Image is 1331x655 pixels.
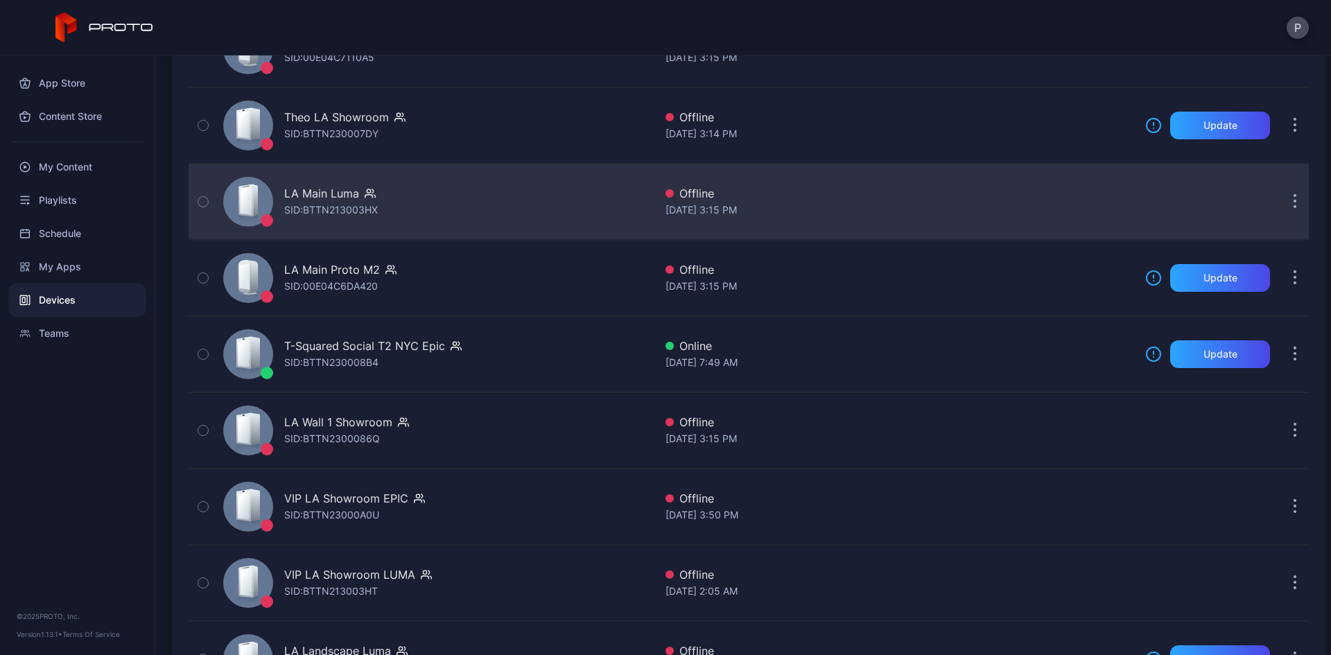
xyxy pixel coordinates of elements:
[8,283,146,317] a: Devices
[62,630,120,638] a: Terms Of Service
[8,100,146,133] a: Content Store
[284,185,359,202] div: LA Main Luma
[665,49,1134,66] div: [DATE] 3:15 PM
[17,630,62,638] span: Version 1.13.1 •
[284,278,378,295] div: SID: 00E04C6DA420
[665,202,1134,218] div: [DATE] 3:15 PM
[1203,120,1237,131] div: Update
[665,109,1134,125] div: Offline
[8,250,146,283] a: My Apps
[284,430,380,447] div: SID: BTTN2300086Q
[665,185,1134,202] div: Offline
[284,354,379,371] div: SID: BTTN230008B4
[1203,349,1237,360] div: Update
[1170,340,1270,368] button: Update
[8,217,146,250] a: Schedule
[8,150,146,184] a: My Content
[665,261,1134,278] div: Offline
[8,317,146,350] a: Teams
[665,430,1134,447] div: [DATE] 3:15 PM
[8,67,146,100] a: App Store
[17,611,138,622] div: © 2025 PROTO, Inc.
[665,354,1134,371] div: [DATE] 7:49 AM
[284,49,374,66] div: SID: 00E04C7110A5
[284,507,379,523] div: SID: BTTN23000A0U
[284,414,392,430] div: LA Wall 1 Showroom
[665,490,1134,507] div: Offline
[665,566,1134,583] div: Offline
[1203,272,1237,283] div: Update
[284,566,415,583] div: VIP LA Showroom LUMA
[284,261,380,278] div: LA Main Proto M2
[665,278,1134,295] div: [DATE] 3:15 PM
[665,507,1134,523] div: [DATE] 3:50 PM
[1287,17,1309,39] button: P
[665,338,1134,354] div: Online
[1170,112,1270,139] button: Update
[665,125,1134,142] div: [DATE] 3:14 PM
[665,583,1134,600] div: [DATE] 2:05 AM
[1170,264,1270,292] button: Update
[284,125,379,142] div: SID: BTTN230007DY
[284,583,378,600] div: SID: BTTN213003HT
[284,109,389,125] div: Theo LA Showroom
[284,338,445,354] div: T-Squared Social T2 NYC Epic
[284,202,378,218] div: SID: BTTN213003HX
[284,490,408,507] div: VIP LA Showroom EPIC
[665,414,1134,430] div: Offline
[8,184,146,217] a: Playlists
